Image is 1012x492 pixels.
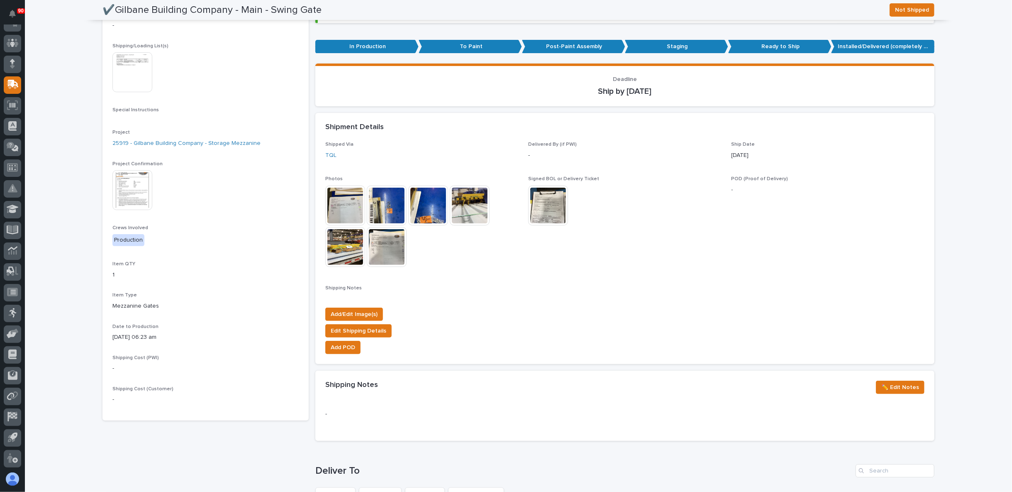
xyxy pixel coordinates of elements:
[856,464,934,477] input: Search
[331,343,355,352] span: Add POD
[112,355,159,360] span: Shipping Cost (PWI)
[331,326,386,336] span: Edit Shipping Details
[528,176,599,181] span: Signed BOL or Delivery Ticket
[325,86,924,96] p: Ship by [DATE]
[325,308,383,321] button: Add/Edit Image(s)
[325,123,384,132] h2: Shipment Details
[112,302,299,311] p: Mezzanine Gates
[325,176,343,181] span: Photos
[325,142,354,147] span: Shipped Via
[419,40,522,54] p: To Paint
[881,382,919,392] span: ✏️ Edit Notes
[112,162,163,166] span: Project Confirmation
[325,324,392,338] button: Edit Shipping Details
[528,151,721,160] p: -
[4,470,21,488] button: users-avatar
[732,176,788,181] span: POD (Proof of Delivery)
[112,44,168,49] span: Shipping/Loading List(s)
[315,40,419,54] p: In Production
[876,381,924,394] button: ✏️ Edit Notes
[728,40,832,54] p: Ready to Ship
[112,130,130,135] span: Project
[112,108,159,113] span: Special Instructions
[102,4,322,16] h2: ✔️Gilbane Building Company - Main - Swing Gate
[112,324,159,329] span: Date to Production
[831,40,934,54] p: Installed/Delivered (completely done)
[625,40,728,54] p: Staging
[112,293,137,298] span: Item Type
[732,186,924,194] p: -
[325,286,362,291] span: Shipping Notes
[732,142,755,147] span: Ship Date
[732,151,924,160] p: [DATE]
[4,5,21,22] button: Notifications
[10,10,21,23] div: Notifications90
[112,395,299,404] p: -
[890,3,934,17] button: Not Shipped
[613,76,637,82] span: Deadline
[331,309,378,319] span: Add/Edit Image(s)
[112,21,299,30] p: -
[522,40,625,54] p: Post-Paint Assembly
[325,381,378,390] h2: Shipping Notes
[112,271,299,279] p: 1
[112,364,299,373] p: -
[112,139,261,148] a: 25919 - Gilbane Building Company - Storage Mezzanine
[895,5,929,15] span: Not Shipped
[325,151,337,160] a: TQL
[112,234,144,246] div: Production
[112,262,135,267] span: Item QTY
[112,387,173,392] span: Shipping Cost (Customer)
[528,142,577,147] span: Delivered By (if PWI)
[112,333,299,342] p: [DATE] 06:23 am
[325,410,518,419] p: -
[315,465,852,477] h1: Deliver To
[112,225,148,230] span: Crews Involved
[18,8,24,14] p: 90
[325,341,361,354] button: Add POD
